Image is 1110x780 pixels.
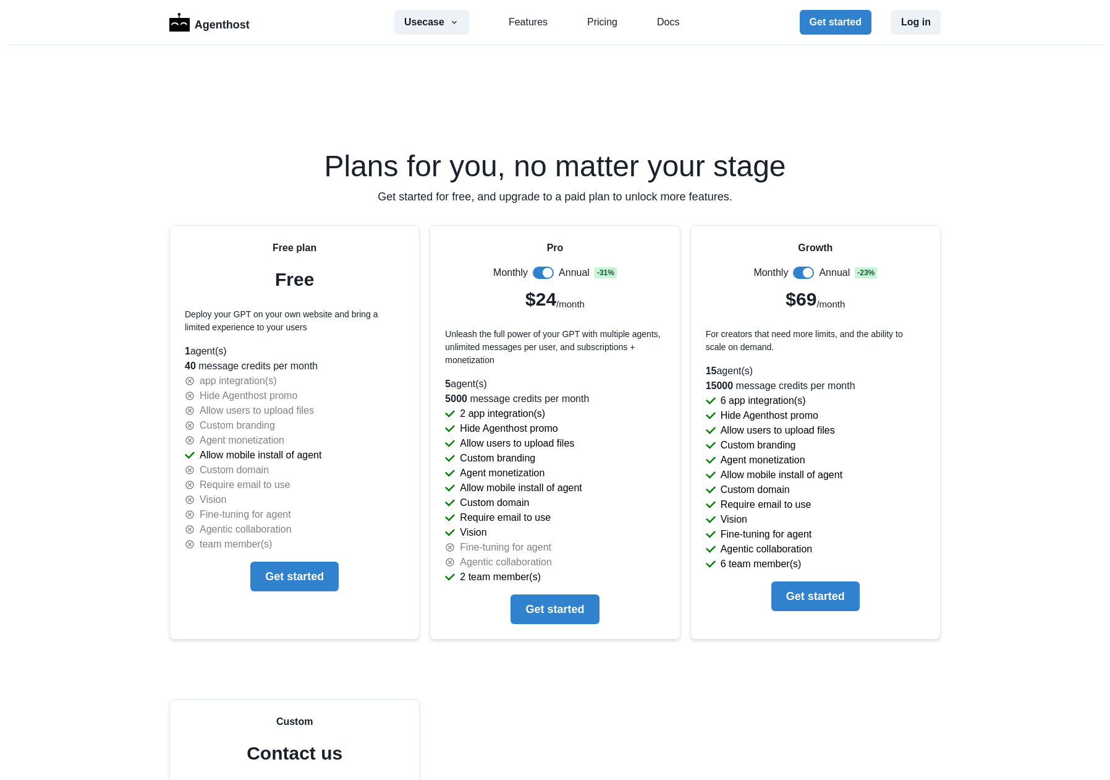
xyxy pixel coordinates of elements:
p: Custom domain [721,482,790,497]
button: Get started [250,562,339,591]
p: Free [275,265,314,293]
p: Monthly [493,265,528,280]
p: Require email to use [200,478,290,492]
p: Agent monetization [200,433,284,448]
a: Pricing [587,15,617,30]
a: LogoAgenthost [169,12,250,33]
p: 2 team member(s) [460,570,541,585]
p: Annual [819,265,850,280]
p: Custom branding [721,438,796,453]
p: agent(s) [185,344,404,359]
p: Require email to use [721,497,811,512]
p: Contact us [247,739,342,767]
p: app integration(s) [200,374,277,388]
p: Agentic collaboration [200,522,292,537]
p: Allow users to upload files [721,423,835,438]
p: $24 [525,285,556,313]
p: team member(s) [200,537,272,552]
p: /month [816,298,845,312]
span: 5 [445,379,451,389]
button: Log in [891,10,941,35]
p: agent(s) [445,377,664,392]
p: Fine-tuning for agent [460,540,551,555]
p: Fine-tuning for agent [200,507,291,522]
p: Vision [721,512,747,527]
p: 6 team member(s) [721,557,802,572]
span: 1 [185,346,190,356]
p: Hide Agenthost promo [200,388,297,403]
p: Custom [276,714,313,729]
p: 6 app integration(s) [721,393,806,408]
p: Custom branding [200,418,275,433]
p: Custom domain [460,495,529,510]
p: Agentic collaboration [721,542,813,557]
p: agent(s) [706,364,925,379]
a: Docs [657,15,679,30]
p: Deploy your GPT on your own website and bring a limited experience to your users [185,308,404,334]
span: 15000 [706,380,734,391]
p: Allow mobile install of agent [721,468,842,482]
p: Agent monetization [721,453,805,468]
p: Agentic collaboration [460,555,552,570]
p: message credits per month [706,379,925,393]
span: - 23 % [855,267,877,278]
p: Agenthost [195,12,250,33]
p: Allow users to upload files [460,436,574,451]
p: Allow mobile install of agent [200,448,321,463]
span: 40 [185,361,196,371]
span: - 31 % [595,267,617,278]
p: Hide Agenthost promo [460,421,557,436]
p: $69 [786,285,816,313]
p: Agent monetization [460,466,544,481]
p: Annual [559,265,590,280]
p: Growth [798,241,832,255]
p: /month [556,298,585,312]
p: 2 app integration(s) [460,406,545,421]
p: message credits per month [185,359,404,374]
button: Get started [511,594,599,624]
p: Get started for free, and upgrade to a paid plan to unlock more features. [169,189,941,205]
p: Hide Agenthost promo [721,408,818,423]
button: Get started [771,581,860,611]
p: Custom domain [200,463,269,478]
p: Custom branding [460,451,535,466]
p: message credits per month [445,392,664,406]
a: Features [509,15,548,30]
button: Get started [800,10,871,35]
p: Vision [460,525,486,540]
p: Unleash the full power of your GPT with multiple agents, unlimited messages per user, and subscri... [445,328,664,367]
p: Free plan [273,241,316,255]
p: For creators that need more limits, and the ability to scale on demand. [706,328,925,354]
p: Fine-tuning for agent [721,527,812,542]
img: Logo [169,13,190,32]
span: 15 [706,366,717,376]
p: Monthly [753,265,788,280]
p: Vision [200,492,226,507]
button: Usecase [394,10,469,35]
p: Allow mobile install of agent [460,481,582,495]
p: Pro [547,241,564,255]
p: Allow users to upload files [200,403,314,418]
p: Require email to use [460,510,551,525]
span: 5000 [445,393,467,404]
h2: Plans for you, no matter your stage [169,152,941,181]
